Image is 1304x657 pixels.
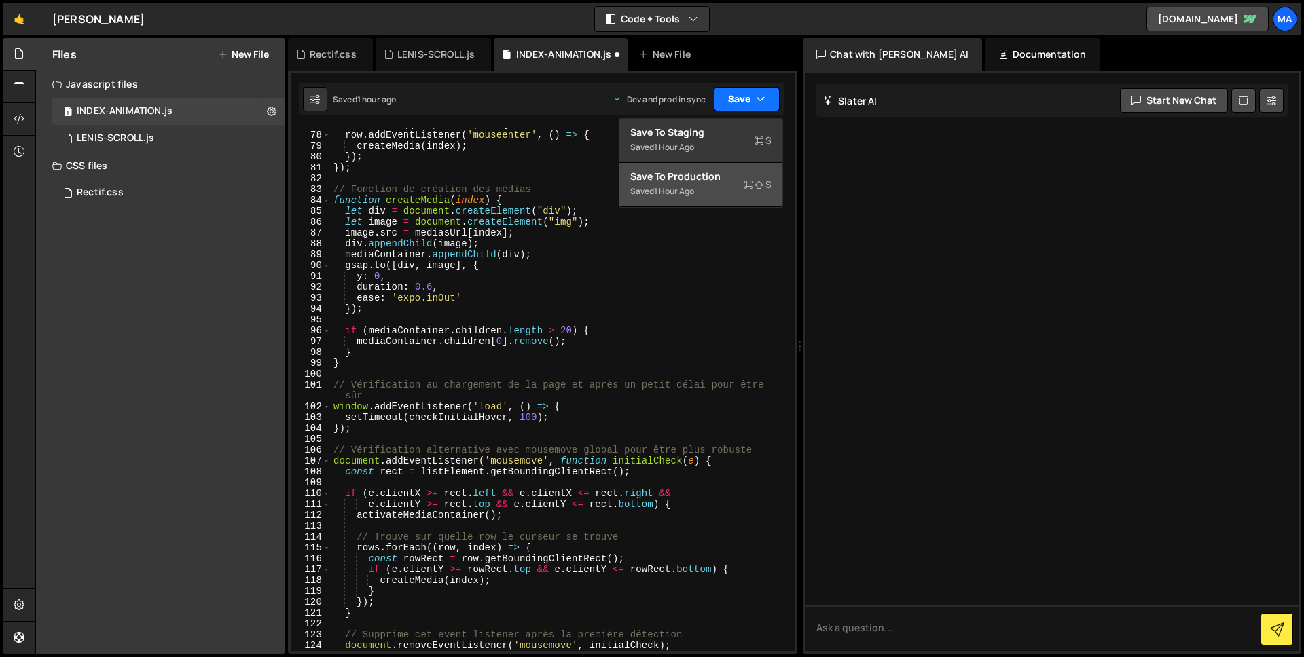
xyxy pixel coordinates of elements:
[291,249,331,260] div: 89
[64,107,72,118] span: 1
[619,163,782,207] button: Save to ProductionS Saved1 hour ago
[291,184,331,195] div: 83
[291,466,331,477] div: 108
[291,564,331,575] div: 117
[291,412,331,423] div: 103
[291,575,331,586] div: 118
[291,531,331,542] div: 114
[291,130,331,140] div: 78
[291,455,331,466] div: 107
[291,314,331,325] div: 95
[77,105,173,117] div: INDEX-ANIMATION.js
[638,48,695,61] div: New File
[52,47,77,62] h2: Files
[613,94,706,105] div: Dev and prod in sync
[291,325,331,336] div: 96
[755,134,772,147] span: S
[291,151,331,162] div: 80
[291,499,331,510] div: 111
[291,434,331,445] div: 105
[291,640,331,651] div: 124
[291,379,331,401] div: 101
[291,336,331,347] div: 97
[291,162,331,173] div: 81
[291,347,331,358] div: 98
[630,183,772,200] div: Saved
[291,271,331,282] div: 91
[291,521,331,531] div: 113
[291,423,331,434] div: 104
[291,510,331,521] div: 112
[291,140,331,151] div: 79
[36,71,285,98] div: Javascript files
[36,152,285,179] div: CSS files
[291,553,331,564] div: 116
[630,139,772,155] div: Saved
[291,260,331,271] div: 90
[291,618,331,629] div: 122
[52,98,285,125] div: 16352/44205.js
[291,227,331,238] div: 87
[77,187,124,199] div: Rectif.css
[218,49,269,60] button: New File
[985,38,1100,71] div: Documentation
[619,119,782,163] button: Save to StagingS Saved1 hour ago
[291,629,331,640] div: 123
[333,94,396,105] div: Saved
[823,94,877,107] h2: Slater AI
[357,94,397,105] div: 1 hour ago
[291,586,331,597] div: 119
[291,607,331,618] div: 121
[291,217,331,227] div: 86
[291,195,331,206] div: 84
[52,125,285,152] div: 16352/44206.js
[654,141,694,153] div: 1 hour ago
[630,170,772,183] div: Save to Production
[714,87,780,111] button: Save
[310,48,357,61] div: Rectif.css
[291,282,331,293] div: 92
[516,48,612,61] div: INDEX-ANIMATION.js
[77,132,154,145] div: LENIS-SCROLL.js
[291,173,331,184] div: 82
[1120,88,1228,113] button: Start new chat
[291,597,331,607] div: 120
[654,185,694,197] div: 1 hour ago
[1273,7,1297,31] a: Ma
[1146,7,1269,31] a: [DOMAIN_NAME]
[630,126,772,139] div: Save to Staging
[397,48,475,61] div: LENIS-SCROLL.js
[291,303,331,314] div: 94
[291,542,331,553] div: 115
[291,206,331,217] div: 85
[52,179,285,206] div: 16352/44971.css
[291,293,331,303] div: 93
[291,401,331,412] div: 102
[291,358,331,369] div: 99
[291,477,331,488] div: 109
[52,11,145,27] div: [PERSON_NAME]
[291,488,331,499] div: 110
[595,7,709,31] button: Code + Tools
[744,178,772,191] span: S
[803,38,982,71] div: Chat with [PERSON_NAME] AI
[3,3,36,35] a: 🤙
[291,445,331,455] div: 106
[291,369,331,379] div: 100
[291,238,331,249] div: 88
